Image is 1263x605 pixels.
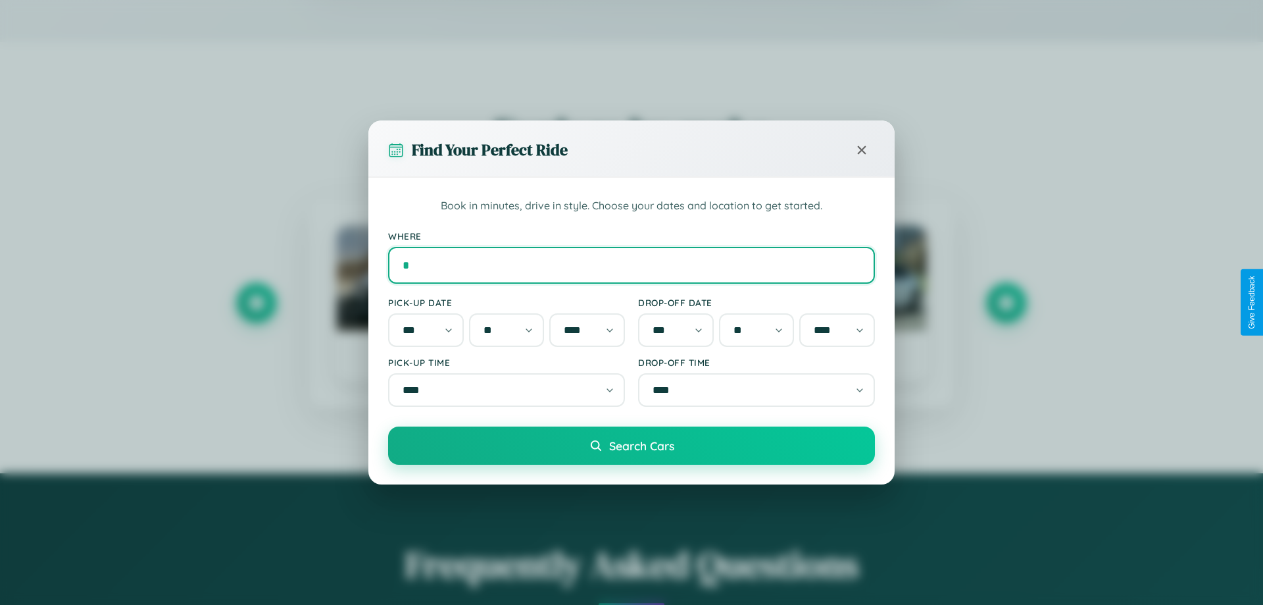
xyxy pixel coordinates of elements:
label: Pick-up Date [388,297,625,308]
label: Drop-off Time [638,357,875,368]
label: Drop-off Date [638,297,875,308]
h3: Find Your Perfect Ride [412,139,568,161]
p: Book in minutes, drive in style. Choose your dates and location to get started. [388,197,875,215]
button: Search Cars [388,427,875,465]
label: Where [388,230,875,242]
label: Pick-up Time [388,357,625,368]
span: Search Cars [609,438,674,453]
